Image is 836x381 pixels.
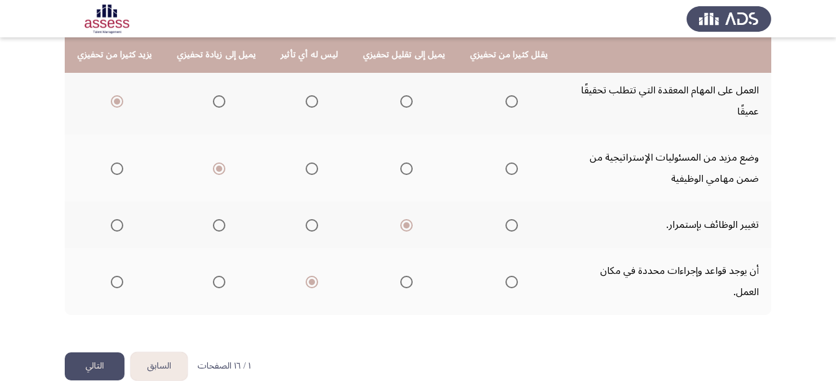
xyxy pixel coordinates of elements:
mat-radio-group: Select an option [395,271,413,292]
mat-radio-group: Select an option [301,271,318,292]
mat-radio-group: Select an option [500,158,518,179]
p: ١ / ١٦ الصفحات [197,361,251,372]
mat-radio-group: Select an option [106,158,123,179]
button: load next page [65,352,124,380]
mat-radio-group: Select an option [395,158,413,179]
mat-radio-group: Select an option [106,90,123,111]
mat-radio-group: Select an option [106,271,123,292]
img: Assess Talent Management logo [687,1,771,36]
button: load previous page [131,352,187,380]
th: ليس له أي تأثير [268,37,350,73]
mat-radio-group: Select an option [500,214,518,235]
mat-radio-group: Select an option [106,214,123,235]
td: العمل على المهام المعقدة التي تتطلب تحقيقًا عميقًا [560,67,771,134]
mat-radio-group: Select an option [208,158,225,179]
img: Assessment logo of Motivation Assessment [65,1,149,36]
mat-radio-group: Select an option [395,90,413,111]
mat-radio-group: Select an option [208,214,225,235]
th: يميل إلى تقليل تحفيزي [350,37,458,73]
mat-radio-group: Select an option [395,214,413,235]
td: تغيير الوظائف بإستمرار. [560,202,771,248]
th: يقلل كثيرا من تحفيزي [458,37,560,73]
th: يميل إلى زيادة تحفيزي [164,37,268,73]
td: أن يوجد قواعد وإجراءات محددة في مكان العمل. [560,248,771,315]
mat-radio-group: Select an option [500,271,518,292]
mat-radio-group: Select an option [301,214,318,235]
mat-radio-group: Select an option [301,158,318,179]
mat-radio-group: Select an option [500,90,518,111]
td: وضع مزيد من المسئوليات الإستراتيجية من ضمن مهامي الوظيفية [560,134,771,202]
th: يزيد كثيرا من تحفيزي [65,37,164,73]
mat-radio-group: Select an option [208,271,225,292]
mat-radio-group: Select an option [301,90,318,111]
mat-radio-group: Select an option [208,90,225,111]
